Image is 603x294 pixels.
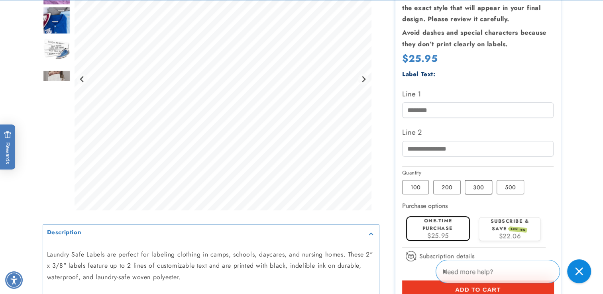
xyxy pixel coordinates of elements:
label: Line 1 [402,88,554,100]
button: Next slide [358,74,369,85]
p: Laundry Safe Labels are perfect for labeling clothing in camps, schools, daycares, and nursing ho... [47,249,375,283]
h2: Description [47,229,82,237]
span: SAVE 15% [509,227,527,233]
label: Purchase options [402,201,448,210]
img: Iron on name labels ironed to shirt collar [43,6,71,34]
span: $25.95 [402,51,438,65]
label: One-time purchase [422,217,453,232]
label: 100 [402,180,429,194]
div: Go to slide 4 [43,35,71,63]
label: 200 [433,180,461,194]
span: Add to cart [455,286,501,293]
div: Go to slide 3 [43,6,71,34]
button: Go to last slide [77,74,88,85]
div: Accessibility Menu [5,271,23,289]
div: Go to slide 5 [43,65,71,92]
span: Rewards [4,131,12,164]
strong: Avoid dashes and special characters because they don’t print clearly on labels. [402,28,546,49]
span: $22.06 [499,231,521,241]
summary: Description [43,225,379,243]
legend: Quantity [402,169,422,177]
label: Subscribe & save [491,218,529,232]
iframe: Gorgias Floating Chat [436,257,595,286]
span: Subscription details [419,251,475,261]
label: Line 2 [402,126,554,139]
img: null [43,71,71,87]
label: 300 [465,180,492,194]
span: $25.95 [427,231,449,240]
label: 500 [497,180,524,194]
label: Label Text: [402,70,436,78]
img: Iron-on name labels with an iron [43,35,71,63]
